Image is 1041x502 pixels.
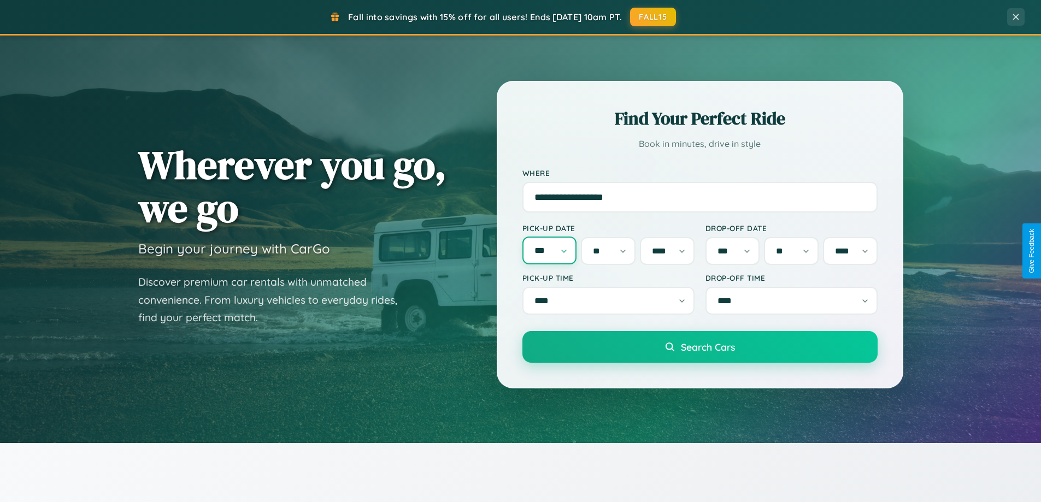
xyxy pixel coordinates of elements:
[522,331,878,363] button: Search Cars
[522,168,878,178] label: Where
[705,223,878,233] label: Drop-off Date
[522,273,695,282] label: Pick-up Time
[705,273,878,282] label: Drop-off Time
[348,11,622,22] span: Fall into savings with 15% off for all users! Ends [DATE] 10am PT.
[138,143,446,229] h1: Wherever you go, we go
[138,273,411,327] p: Discover premium car rentals with unmatched convenience. From luxury vehicles to everyday rides, ...
[681,341,735,353] span: Search Cars
[522,223,695,233] label: Pick-up Date
[138,240,330,257] h3: Begin your journey with CarGo
[1028,229,1036,273] div: Give Feedback
[522,136,878,152] p: Book in minutes, drive in style
[630,8,676,26] button: FALL15
[522,107,878,131] h2: Find Your Perfect Ride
